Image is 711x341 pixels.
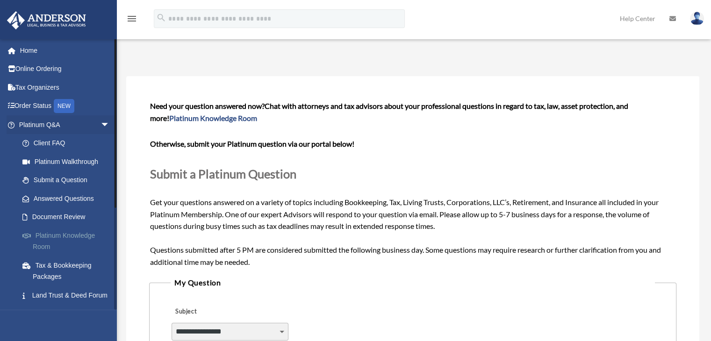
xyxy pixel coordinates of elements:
a: Submit a Question [13,171,119,190]
b: Otherwise, submit your Platinum question via our portal below! [150,139,354,148]
i: search [156,13,166,23]
a: Client FAQ [13,134,124,153]
a: Home [7,41,124,60]
a: Order StatusNEW [7,97,124,116]
a: Platinum Q&Aarrow_drop_down [7,115,124,134]
i: menu [126,13,137,24]
a: Land Trust & Deed Forum [13,286,124,305]
a: Tax Organizers [7,78,124,97]
a: menu [126,16,137,24]
a: Tax & Bookkeeping Packages [13,256,124,286]
legend: My Question [171,276,655,289]
a: Platinum Walkthrough [13,152,124,171]
img: User Pic [690,12,704,25]
label: Subject [172,305,260,319]
a: Platinum Knowledge Room [169,114,257,122]
div: NEW [54,99,74,113]
span: Need your question answered now? [150,101,265,110]
a: Platinum Knowledge Room [13,226,124,256]
span: arrow_drop_down [101,115,119,135]
span: Chat with attorneys and tax advisors about your professional questions in regard to tax, law, ass... [150,101,628,122]
a: Portal Feedback [13,305,124,323]
a: Document Review [13,208,124,227]
a: Online Ordering [7,60,124,78]
span: Get your questions answered on a variety of topics including Bookkeeping, Tax, Living Trusts, Cor... [150,101,675,266]
a: Answered Questions [13,189,124,208]
span: Submit a Platinum Question [150,167,296,181]
img: Anderson Advisors Platinum Portal [4,11,89,29]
